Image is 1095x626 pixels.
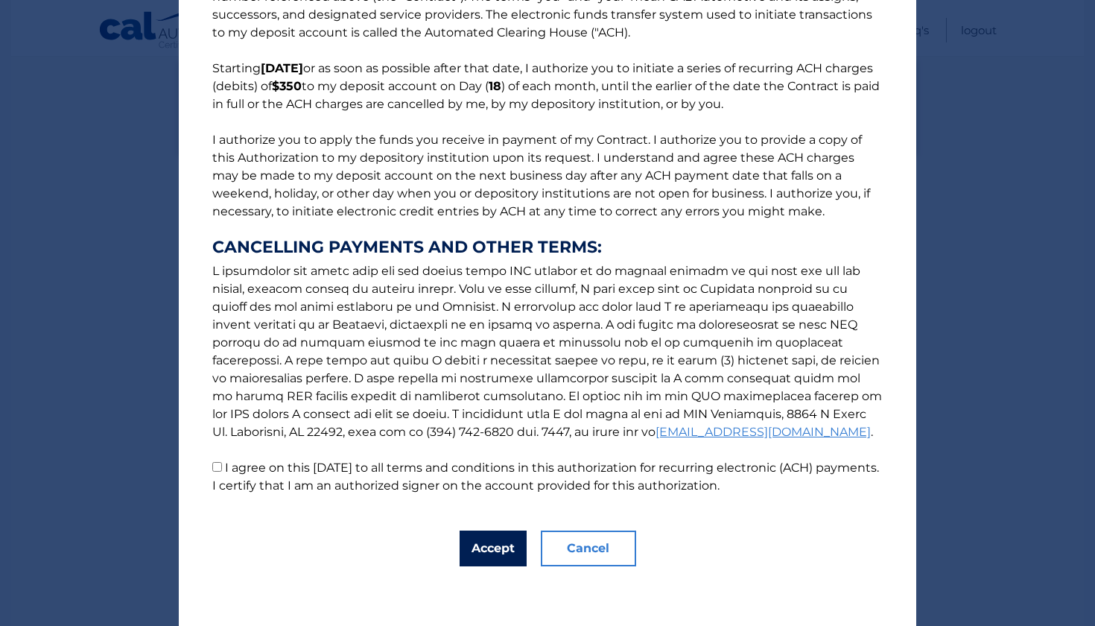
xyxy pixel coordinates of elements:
button: Cancel [541,531,636,566]
b: $350 [272,79,302,93]
label: I agree on this [DATE] to all terms and conditions in this authorization for recurring electronic... [212,461,879,493]
b: [DATE] [261,61,303,75]
strong: CANCELLING PAYMENTS AND OTHER TERMS: [212,238,883,256]
button: Accept [460,531,527,566]
a: [EMAIL_ADDRESS][DOMAIN_NAME] [656,425,871,439]
b: 18 [489,79,501,93]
